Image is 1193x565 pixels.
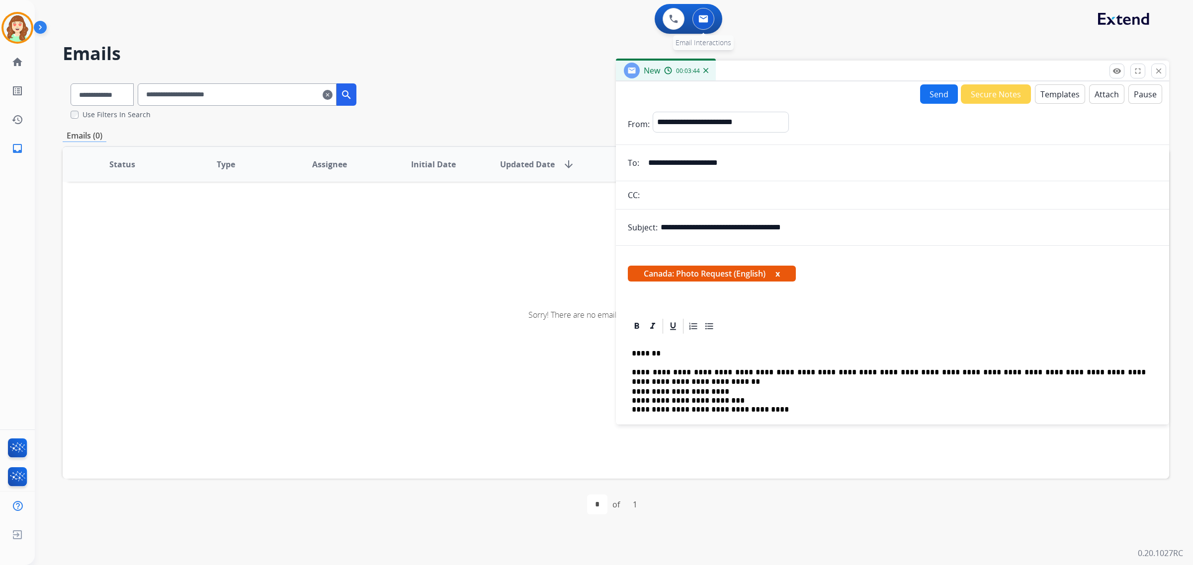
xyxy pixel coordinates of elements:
mat-icon: close [1154,67,1163,75]
span: Updated Date [500,158,555,170]
mat-icon: home [11,56,23,68]
mat-icon: fullscreen [1133,67,1142,75]
div: Underline [666,319,681,334]
p: To: [628,157,639,169]
div: 1 [625,494,645,514]
div: of [612,498,620,510]
span: Email Interactions [676,38,731,47]
button: Secure Notes [961,84,1031,104]
mat-icon: arrow_downward [563,158,575,170]
span: Initial Date [411,158,456,170]
mat-icon: clear [323,89,333,101]
span: Status [109,158,135,170]
span: New [644,65,660,76]
div: Italic [645,319,660,334]
div: Bullet List [702,319,717,334]
p: 0.20.1027RC [1138,547,1183,559]
h2: Emails [63,44,1169,64]
mat-icon: history [11,114,23,126]
button: Attach [1089,84,1124,104]
mat-icon: remove_red_eye [1112,67,1121,75]
mat-icon: list_alt [11,85,23,97]
button: Send [920,84,958,104]
span: Assignee [312,158,347,170]
mat-icon: search [341,89,352,101]
p: Subject: [628,221,658,233]
p: CC: [628,189,640,201]
span: Type [217,158,235,170]
span: Canada: Photo Request (English) [628,266,796,282]
div: Bold [629,319,644,334]
span: Sorry! There are no emails to display for current [528,309,696,320]
p: Emails (0) [63,130,106,142]
button: Templates [1035,84,1085,104]
button: Pause [1128,84,1162,104]
p: From: [628,118,650,130]
mat-icon: inbox [11,142,23,154]
div: Ordered List [686,319,701,334]
button: x [775,268,780,280]
img: avatar [3,14,31,42]
label: Use Filters In Search [83,110,151,120]
span: 00:03:44 [676,67,700,75]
